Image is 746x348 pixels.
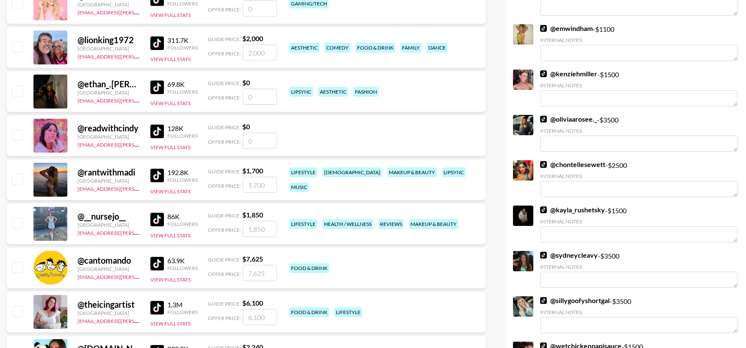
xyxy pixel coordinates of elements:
[78,299,140,310] div: @ theicingartist
[400,43,422,53] div: family
[150,276,191,283] button: View Full Stats
[289,167,317,177] div: lifestyle
[78,79,140,89] div: @ ethan_.[PERSON_NAME]
[167,221,198,227] div: Followers
[150,144,191,150] button: View Full Stats
[289,219,317,229] div: lifestyle
[167,168,198,177] div: 192.8K
[78,52,203,60] a: [EMAIL_ADDRESS][PERSON_NAME][DOMAIN_NAME]
[78,35,140,45] div: @ lionking1972
[289,43,319,53] div: aesthetic
[289,182,309,192] div: music
[150,232,191,239] button: View Full Stats
[353,87,379,97] div: fashion
[150,188,191,195] button: View Full Stats
[540,252,547,259] img: TikTok
[78,1,140,8] div: [GEOGRAPHIC_DATA]
[150,257,164,270] img: TikTok
[540,251,738,288] div: - $ 3500
[208,50,241,57] span: Offer Price:
[289,307,329,317] div: food & drink
[540,116,547,122] img: TikTok
[540,218,738,225] div: Internal Notes:
[540,173,738,179] div: Internal Notes:
[167,309,198,315] div: Followers
[540,37,738,43] div: Internal Notes:
[540,251,598,259] a: @sydneycleavy
[540,206,605,214] a: @kayla_rushetsky
[78,222,140,228] div: [GEOGRAPHIC_DATA]
[78,184,203,192] a: [EMAIL_ADDRESS][PERSON_NAME][DOMAIN_NAME]
[208,168,241,175] span: Guide Price:
[540,160,605,169] a: @chontellesewett
[289,263,329,273] div: food & drink
[78,266,140,272] div: [GEOGRAPHIC_DATA]
[540,115,738,152] div: - $ 3500
[150,320,191,327] button: View Full Stats
[78,255,140,266] div: @ cantomando
[208,80,241,86] span: Guide Price:
[150,36,164,50] img: TikTok
[78,123,140,134] div: @ readwithcindy
[78,167,140,178] div: @ rantwithmadi
[409,219,458,229] div: makeup & beauty
[208,227,241,233] span: Offer Price:
[167,89,198,95] div: Followers
[540,161,547,168] img: TikTok
[167,256,198,265] div: 63.9K
[322,167,382,177] div: [DEMOGRAPHIC_DATA]
[208,36,241,42] span: Guide Price:
[208,183,241,189] span: Offer Price:
[540,70,547,77] img: TikTok
[355,43,395,53] div: food & drink
[242,78,250,86] strong: $ 0
[167,124,198,133] div: 128K
[78,140,203,148] a: [EMAIL_ADDRESS][PERSON_NAME][DOMAIN_NAME]
[78,8,203,16] a: [EMAIL_ADDRESS][PERSON_NAME][DOMAIN_NAME]
[167,265,198,271] div: Followers
[167,212,198,221] div: 86K
[540,115,597,123] a: @oliviaarosee._
[78,228,203,236] a: [EMAIL_ADDRESS][PERSON_NAME][DOMAIN_NAME]
[378,219,404,229] div: reviews
[150,56,191,62] button: View Full Stats
[540,25,547,32] img: TikTok
[243,221,277,237] input: 1,850
[208,315,241,321] span: Offer Price:
[242,299,263,307] strong: $ 6,100
[208,271,241,277] span: Offer Price:
[242,167,263,175] strong: $ 1,700
[150,12,191,18] button: View Full Stats
[243,0,277,17] input: 0
[78,272,203,280] a: [EMAIL_ADDRESS][PERSON_NAME][DOMAIN_NAME]
[427,43,447,53] div: dance
[243,309,277,325] input: 6,100
[167,36,198,45] div: 311.7K
[540,297,547,304] img: TikTok
[540,264,738,270] div: Internal Notes:
[243,89,277,105] input: 0
[150,169,164,182] img: TikTok
[289,87,313,97] div: lipsync
[167,301,198,309] div: 1.3M
[540,206,738,242] div: - $ 1500
[78,89,140,96] div: [GEOGRAPHIC_DATA]
[150,301,164,315] img: TikTok
[167,45,198,51] div: Followers
[78,96,203,104] a: [EMAIL_ADDRESS][PERSON_NAME][DOMAIN_NAME]
[540,24,593,33] a: @emwindham
[540,296,610,305] a: @sillygoofyshortgal
[540,82,738,89] div: Internal Notes:
[78,310,140,316] div: [GEOGRAPHIC_DATA]
[540,309,738,315] div: Internal Notes:
[243,265,277,281] input: 7,625
[150,125,164,138] img: TikTok
[208,212,241,219] span: Guide Price:
[167,177,198,183] div: Followers
[540,296,738,333] div: - $ 3500
[242,34,263,42] strong: $ 2,000
[167,0,198,7] div: Followers
[167,133,198,139] div: Followers
[78,45,140,52] div: [GEOGRAPHIC_DATA]
[242,122,250,131] strong: $ 0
